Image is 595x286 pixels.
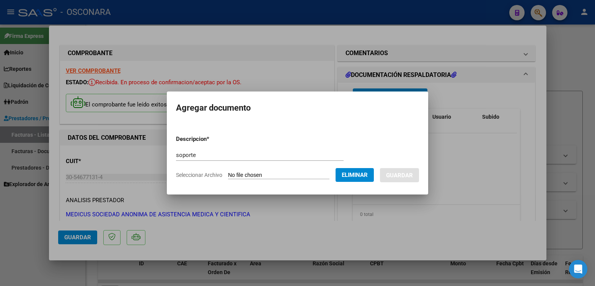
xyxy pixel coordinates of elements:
button: Eliminar [336,168,374,182]
button: Guardar [380,168,419,182]
div: Open Intercom Messenger [569,260,587,278]
span: Seleccionar Archivo [176,172,222,178]
span: Eliminar [342,172,368,178]
span: Guardar [386,172,413,179]
h2: Agregar documento [176,101,419,115]
p: Descripcion [176,135,249,144]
